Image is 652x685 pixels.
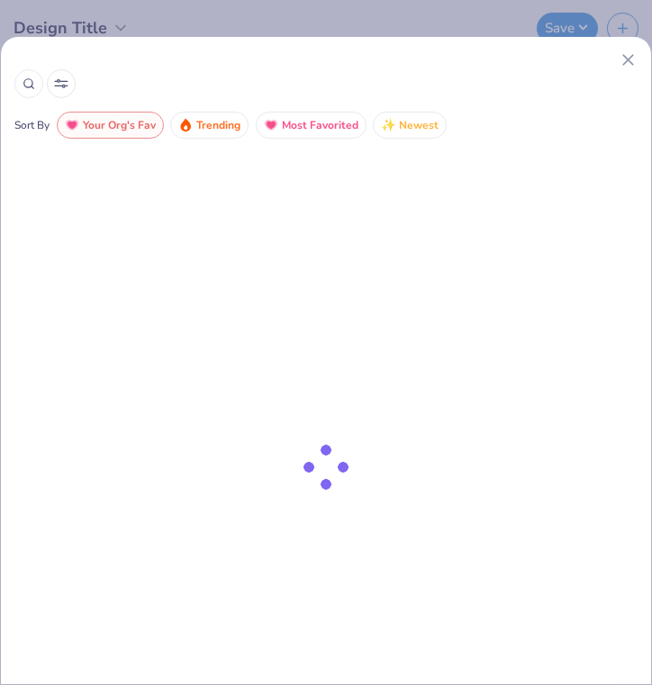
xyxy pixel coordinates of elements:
[65,118,79,132] img: most_fav.gif
[178,118,193,132] img: trending.gif
[83,115,156,136] span: Your Org's Fav
[381,118,395,132] img: newest.gif
[196,115,240,136] span: Trending
[47,69,76,98] button: Sort Popup Button
[57,112,164,139] button: Your Org's Fav
[282,115,358,136] span: Most Favorited
[170,112,249,139] button: Trending
[264,118,278,132] img: most_fav.gif
[256,112,367,139] button: Most Favorited
[14,117,50,133] div: Sort By
[373,112,447,139] button: Newest
[399,115,439,136] span: Newest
